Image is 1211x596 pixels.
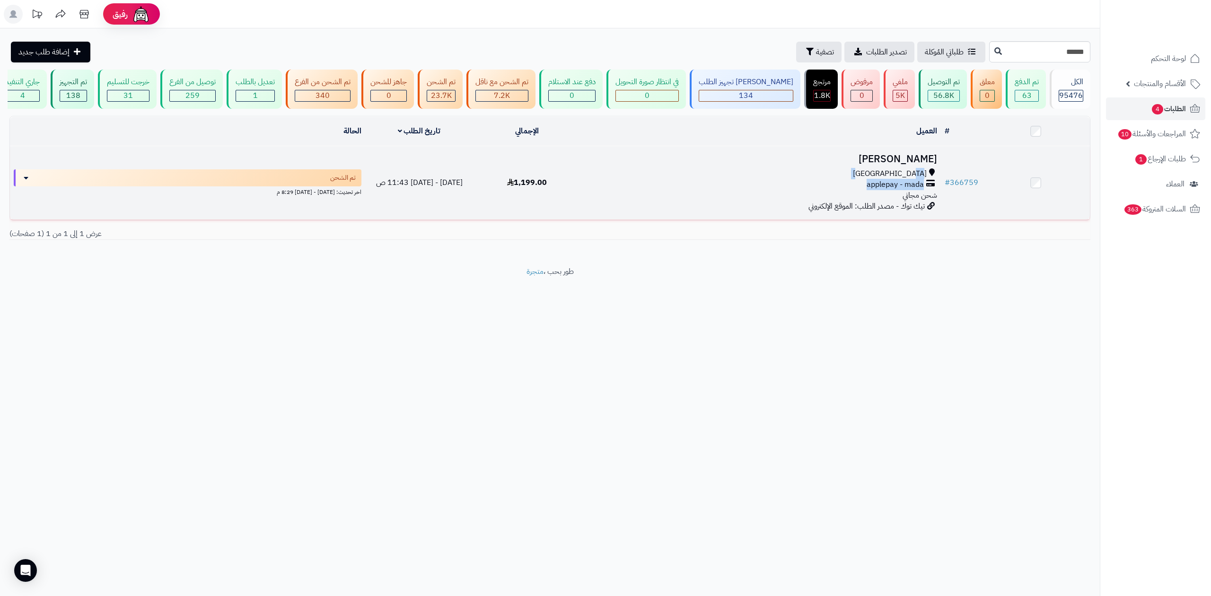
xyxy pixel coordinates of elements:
[360,70,416,109] a: جاهز للشحن 0
[645,90,649,101] span: 0
[1004,70,1048,109] a: تم الدفع 63
[132,5,150,24] img: ai-face.png
[1134,152,1186,166] span: طلبات الإرجاع
[813,77,831,88] div: مرتجع
[507,177,547,188] span: 1,199.00
[1147,24,1202,44] img: logo-2.png
[1059,77,1083,88] div: الكل
[25,5,49,26] a: تحديثات المنصة
[431,90,452,101] span: 23.7K
[1059,90,1083,101] span: 95476
[851,77,873,88] div: مرفوض
[527,266,544,277] a: متجرة
[814,90,830,101] span: 1.8K
[236,90,274,101] div: 1
[1151,52,1186,65] span: لوحة التحكم
[844,42,914,62] a: تصدير الطلبات
[1134,77,1186,90] span: الأقسام والمنتجات
[917,42,985,62] a: طلباتي المُوكلة
[66,90,80,101] span: 138
[14,186,361,196] div: اخر تحديث: [DATE] - [DATE] 8:29 م
[895,90,905,101] span: 5K
[945,125,949,137] a: #
[158,70,225,109] a: توصيل من الفرع 259
[5,77,40,88] div: جاري التنفيذ
[1152,104,1163,114] span: 4
[616,90,678,101] div: 0
[893,77,908,88] div: ملغي
[427,90,455,101] div: 23728
[1135,154,1147,165] span: 1
[295,77,351,88] div: تم الشحن من الفرع
[796,42,842,62] button: تصفية
[853,168,927,179] span: [GEOGRAPHIC_DATA]
[1048,70,1092,109] a: الكل95476
[537,70,605,109] a: دفع عند الاستلام 0
[1166,177,1185,191] span: العملاء
[1117,127,1186,140] span: المراجعات والأسئلة
[96,70,158,109] a: خرجت للتسليم 31
[11,42,90,62] a: إضافة طلب جديد
[494,90,510,101] span: 7.2K
[20,90,25,101] span: 4
[933,90,954,101] span: 56.8K
[515,125,539,137] a: الإجمالي
[284,70,360,109] a: تم الشحن من الفرع 340
[548,77,596,88] div: دفع عند الاستلام
[925,46,964,58] span: طلباتي المُوكلة
[917,70,969,109] a: تم التوصيل 56.8K
[980,90,994,101] div: 0
[802,70,840,109] a: مرتجع 1.8K
[475,77,528,88] div: تم الشحن مع ناقل
[928,77,960,88] div: تم التوصيل
[860,90,864,101] span: 0
[398,125,441,137] a: تاريخ الطلب
[1106,123,1205,145] a: المراجعات والأسئلة10
[688,70,802,109] a: [PERSON_NAME] تجهيز الطلب 134
[916,125,937,137] a: العميل
[170,90,215,101] div: 259
[465,70,537,109] a: تم الشحن مع ناقل 7.2K
[615,77,679,88] div: في انتظار صورة التحويل
[985,90,990,101] span: 0
[295,90,350,101] div: 340
[343,125,361,137] a: الحالة
[60,90,87,101] div: 138
[476,90,528,101] div: 7223
[814,90,830,101] div: 1814
[60,77,87,88] div: تم التجهيز
[371,90,406,101] div: 0
[1118,129,1132,140] span: 10
[185,90,200,101] span: 259
[699,77,793,88] div: [PERSON_NAME] تجهيز الطلب
[816,46,834,58] span: تصفية
[1106,173,1205,195] a: العملاء
[330,173,356,183] span: تم الشحن
[866,46,907,58] span: تصدير الطلبات
[18,46,70,58] span: إضافة طلب جديد
[1106,148,1205,170] a: طلبات الإرجاع1
[1106,97,1205,120] a: الطلبات4
[1015,77,1039,88] div: تم الدفع
[605,70,688,109] a: في انتظار صورة التحويل 0
[851,90,872,101] div: 0
[570,90,574,101] span: 0
[14,559,37,582] div: Open Intercom Messenger
[1106,47,1205,70] a: لوحة التحكم
[253,90,258,101] span: 1
[928,90,959,101] div: 56756
[808,201,925,212] span: تيك توك - مصدر الطلب: الموقع الإلكتروني
[945,177,950,188] span: #
[969,70,1004,109] a: معلق 0
[316,90,330,101] span: 340
[370,77,407,88] div: جاهز للشحن
[386,90,391,101] span: 0
[427,77,456,88] div: تم الشحن
[882,70,917,109] a: ملغي 5K
[6,90,39,101] div: 4
[2,228,550,239] div: عرض 1 إلى 1 من 1 (1 صفحات)
[123,90,133,101] span: 31
[225,70,284,109] a: تعديل بالطلب 1
[107,77,149,88] div: خرجت للتسليم
[416,70,465,109] a: تم الشحن 23.7K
